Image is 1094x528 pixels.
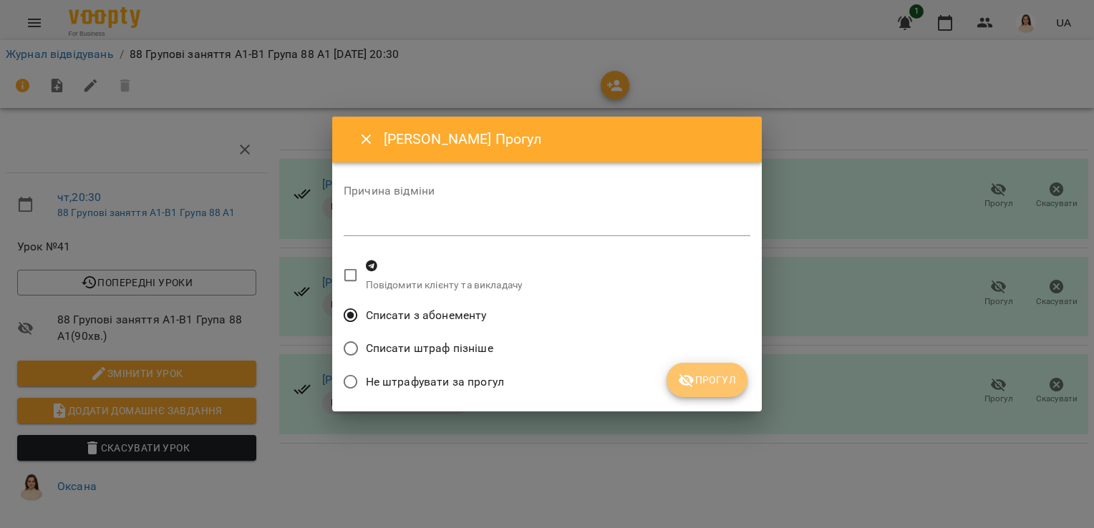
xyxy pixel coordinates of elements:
span: Списати штраф пізніше [366,340,493,357]
span: Списати з абонементу [366,307,487,324]
span: Не штрафувати за прогул [366,373,504,391]
button: Close [349,122,384,157]
button: Прогул [667,363,747,397]
h6: [PERSON_NAME] Прогул [384,128,745,150]
span: Прогул [678,371,736,388]
label: Причина відміни [344,185,750,197]
p: Повідомити клієнту та викладачу [366,278,523,293]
